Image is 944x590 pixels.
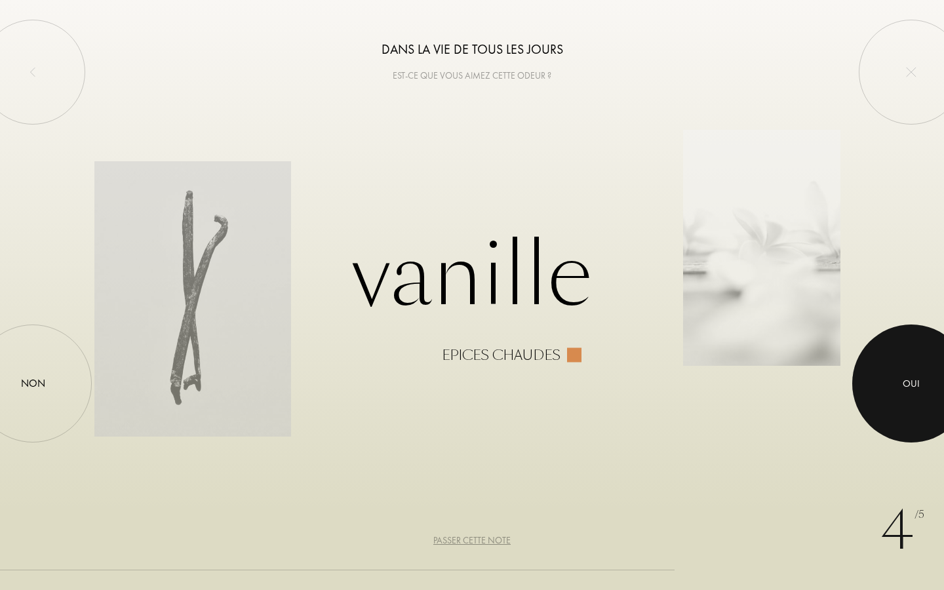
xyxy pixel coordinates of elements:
[880,492,924,570] div: 4
[903,376,920,391] div: Oui
[94,228,850,363] div: Vanille
[906,67,916,77] img: quit_onboard.svg
[21,376,45,391] div: Non
[28,67,38,77] img: left_onboard.svg
[442,348,560,363] div: Epices chaudes
[433,534,511,547] div: Passer cette note
[914,507,924,522] span: /5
